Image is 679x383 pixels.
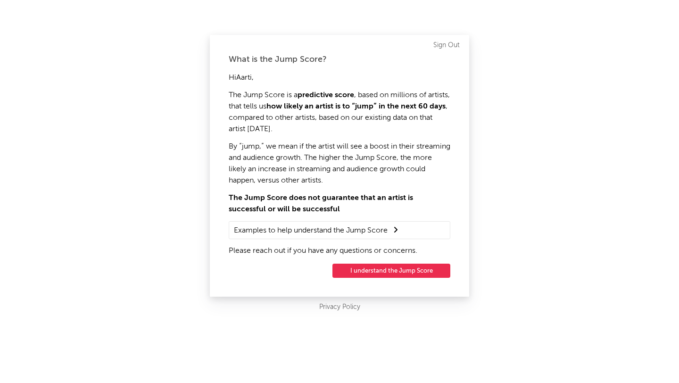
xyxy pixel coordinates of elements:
[332,264,450,278] button: I understand the Jump Score
[319,301,360,313] a: Privacy Policy
[298,92,354,99] strong: predictive score
[234,224,445,236] summary: Examples to help understand the Jump Score
[229,141,450,186] p: By “jump,” we mean if the artist will see a boost in their streaming and audience growth. The hig...
[229,54,450,65] div: What is the Jump Score?
[229,194,413,213] strong: The Jump Score does not guarantee that an artist is successful or will be successful
[229,245,450,257] p: Please reach out if you have any questions or concerns.
[266,103,446,110] strong: how likely an artist is to “jump” in the next 60 days
[433,40,460,51] a: Sign Out
[229,72,450,83] p: Hi Aarti ,
[229,90,450,135] p: The Jump Score is a , based on millions of artists, that tells us , compared to other artists, ba...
